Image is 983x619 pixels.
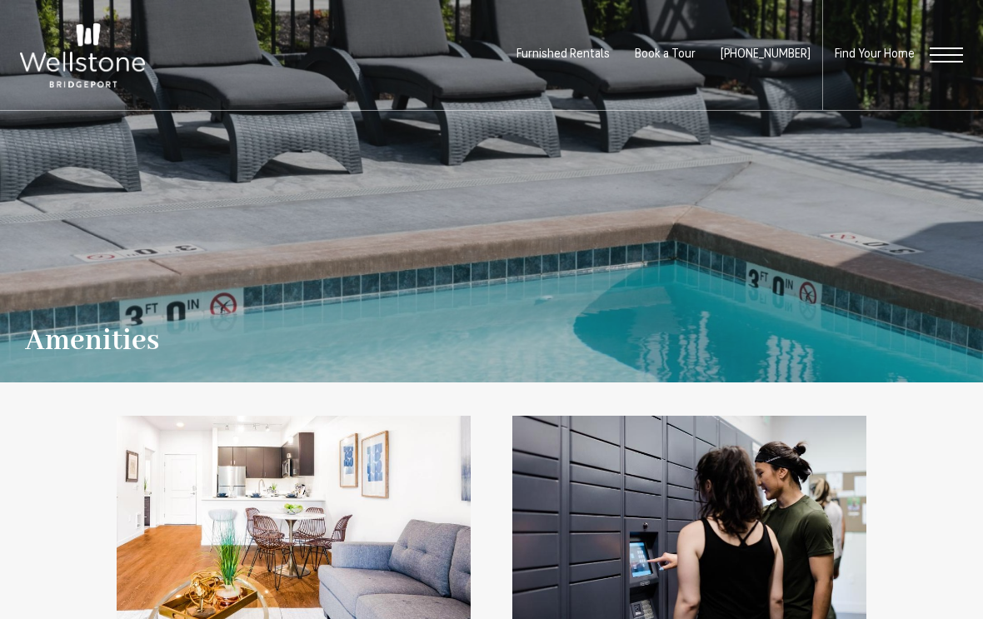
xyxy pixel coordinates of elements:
[635,48,696,61] a: Book a Tour
[516,48,610,61] a: Furnished Rentals
[835,48,915,61] a: Find Your Home
[930,47,963,62] button: Open Menu
[20,23,145,87] img: Wellstone
[721,48,811,61] span: [PHONE_NUMBER]
[721,48,811,61] a: Call Us at (253) 642-8681
[25,326,159,357] h1: Amenities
